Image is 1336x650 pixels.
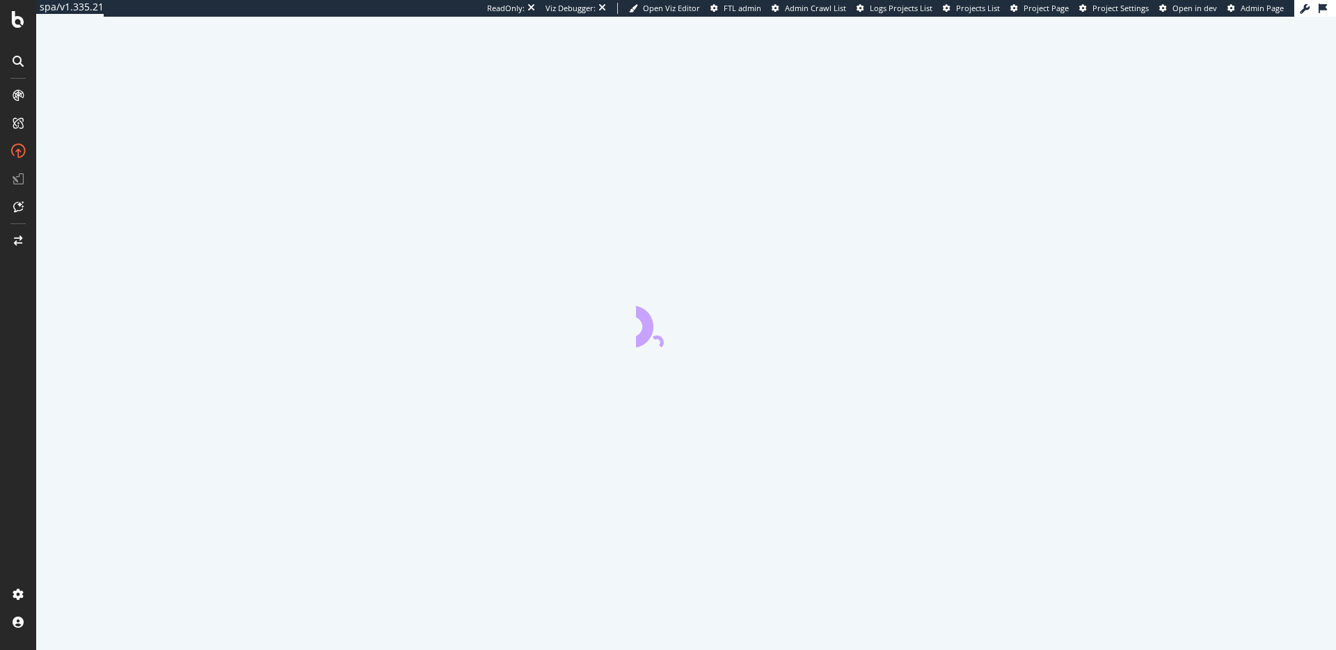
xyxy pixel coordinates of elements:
span: Admin Page [1241,3,1284,13]
a: Admin Page [1227,3,1284,14]
div: ReadOnly: [487,3,525,14]
span: Project Settings [1092,3,1149,13]
span: Project Page [1024,3,1069,13]
span: Open Viz Editor [643,3,700,13]
a: Open in dev [1159,3,1217,14]
span: FTL admin [724,3,761,13]
span: Open in dev [1172,3,1217,13]
div: animation [636,297,736,347]
span: Logs Projects List [870,3,932,13]
div: Viz Debugger: [546,3,596,14]
span: Projects List [956,3,1000,13]
a: Project Page [1010,3,1069,14]
a: Admin Crawl List [772,3,846,14]
span: Admin Crawl List [785,3,846,13]
a: Project Settings [1079,3,1149,14]
a: FTL admin [710,3,761,14]
a: Logs Projects List [857,3,932,14]
a: Open Viz Editor [629,3,700,14]
a: Projects List [943,3,1000,14]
